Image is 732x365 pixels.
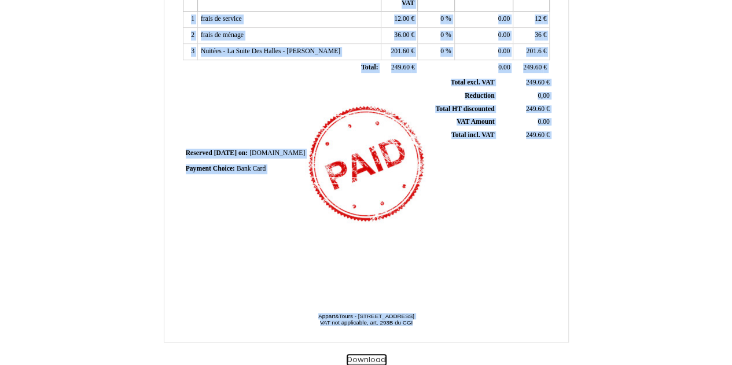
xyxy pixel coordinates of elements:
[214,149,237,157] span: [DATE]
[435,105,494,113] span: Total HT discounted
[526,79,545,86] span: 249.60
[451,131,495,139] span: Total incl. VAT
[381,12,417,28] td: €
[496,102,551,116] td: €
[526,47,541,55] span: 201.6
[183,43,197,60] td: 3
[201,15,242,23] span: frais de service
[451,79,495,86] span: Total excl. VAT
[496,129,551,142] td: €
[465,92,494,99] span: Reduction
[523,64,542,71] span: 249.60
[535,15,542,23] span: 12
[394,15,409,23] span: 12.00
[538,118,549,126] span: 0.00
[381,43,417,60] td: €
[526,105,545,113] span: 249.60
[457,118,494,126] span: VAT Amount
[535,31,542,39] span: 36
[513,43,550,60] td: €
[526,131,545,139] span: 249.60
[391,47,409,55] span: 201.60
[440,15,444,23] span: 0
[318,313,414,319] span: Appart&Tours - [STREET_ADDRESS]
[381,60,417,76] td: €
[186,165,235,172] span: Payment Choice:
[394,31,409,39] span: 36.00
[418,12,454,28] td: %
[513,12,550,28] td: €
[183,28,197,44] td: 2
[498,64,510,71] span: 0.00
[498,31,510,39] span: 0.00
[320,319,413,326] span: VAT not applicable, art. 293B du CGI
[361,64,378,71] span: Total:
[237,165,266,172] span: Bank Card
[201,47,340,55] span: Nuitées - La Suite Des Halles - [PERSON_NAME]
[496,76,551,89] td: €
[513,60,550,76] td: €
[238,149,248,157] span: on:
[440,47,444,55] span: 0
[249,149,305,157] span: [DOMAIN_NAME]
[183,12,197,28] td: 1
[498,47,510,55] span: 0.00
[418,43,454,60] td: %
[201,31,244,39] span: frais de ménage
[381,28,417,44] td: €
[186,149,212,157] span: Reserved
[538,92,549,99] span: 0,00
[418,28,454,44] td: %
[498,15,510,23] span: 0.00
[440,31,444,39] span: 0
[391,64,410,71] span: 249.60
[513,28,550,44] td: €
